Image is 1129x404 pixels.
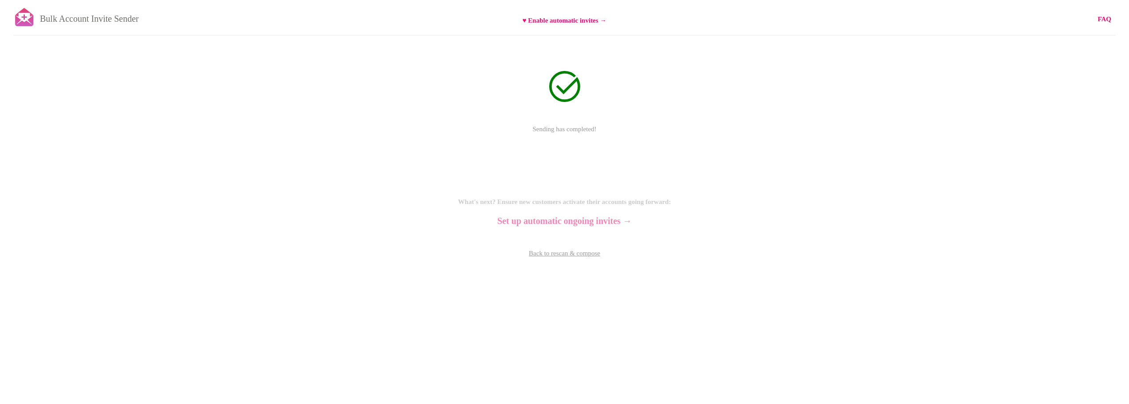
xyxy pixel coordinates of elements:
[1098,14,1111,24] a: FAQ
[458,198,671,205] b: What's next? Ensure new customers activate their accounts going forward:
[1098,16,1111,23] b: FAQ
[523,17,607,24] b: ♥ Enable automatic invites →
[497,216,632,226] b: Set up automatic ongoing invites →
[40,5,139,27] p: Bulk Account Invite Sender
[432,124,698,146] p: Sending has completed!
[432,248,698,271] a: Back to rescan & compose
